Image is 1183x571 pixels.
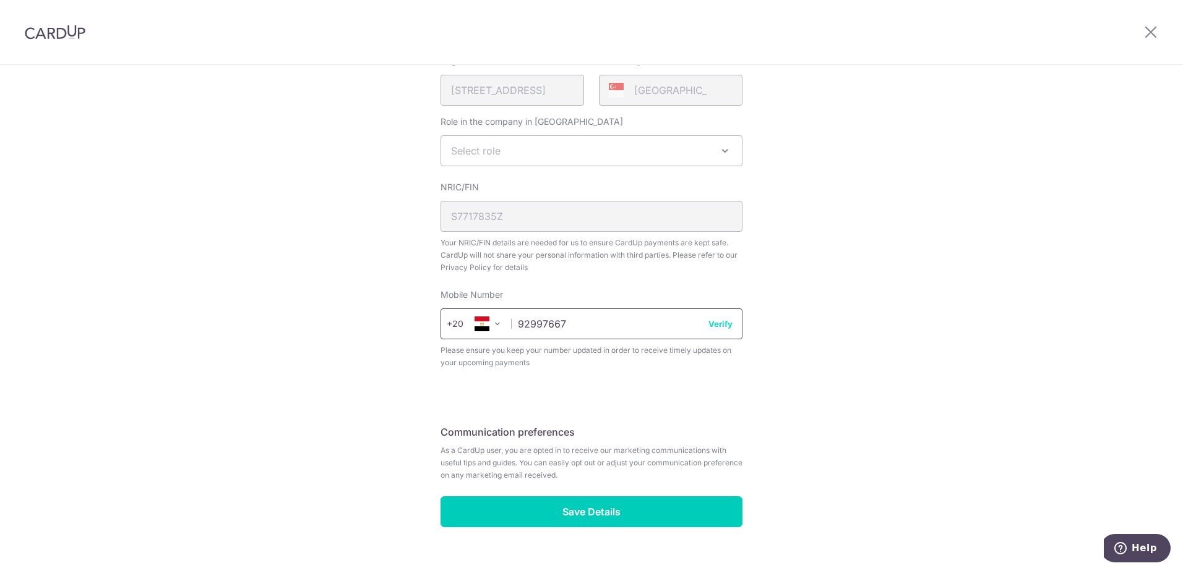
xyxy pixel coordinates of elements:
[451,145,501,157] span: Select role
[441,289,503,301] label: Mobile Number
[441,116,623,128] label: Role in the company in [GEOGRAPHIC_DATA]
[708,318,733,330] button: Verify
[441,444,742,481] span: As a CardUp user, you are opted in to receive our marketing communications with useful tips and g...
[441,344,742,369] span: Please ensure you keep your number updated in order to receive timely updates on your upcoming pa...
[450,316,480,331] span: +20
[441,425,742,439] h5: Communication preferences
[25,25,85,40] img: CardUp
[441,496,742,527] input: Save Details
[441,181,479,193] label: NRIC/FIN
[1104,534,1171,565] iframe: Opens a widget where you can find more information
[447,316,480,331] span: +20
[441,237,742,274] span: Your NRIC/FIN details are needed for us to ensure CardUp payments are kept safe. CardUp will not ...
